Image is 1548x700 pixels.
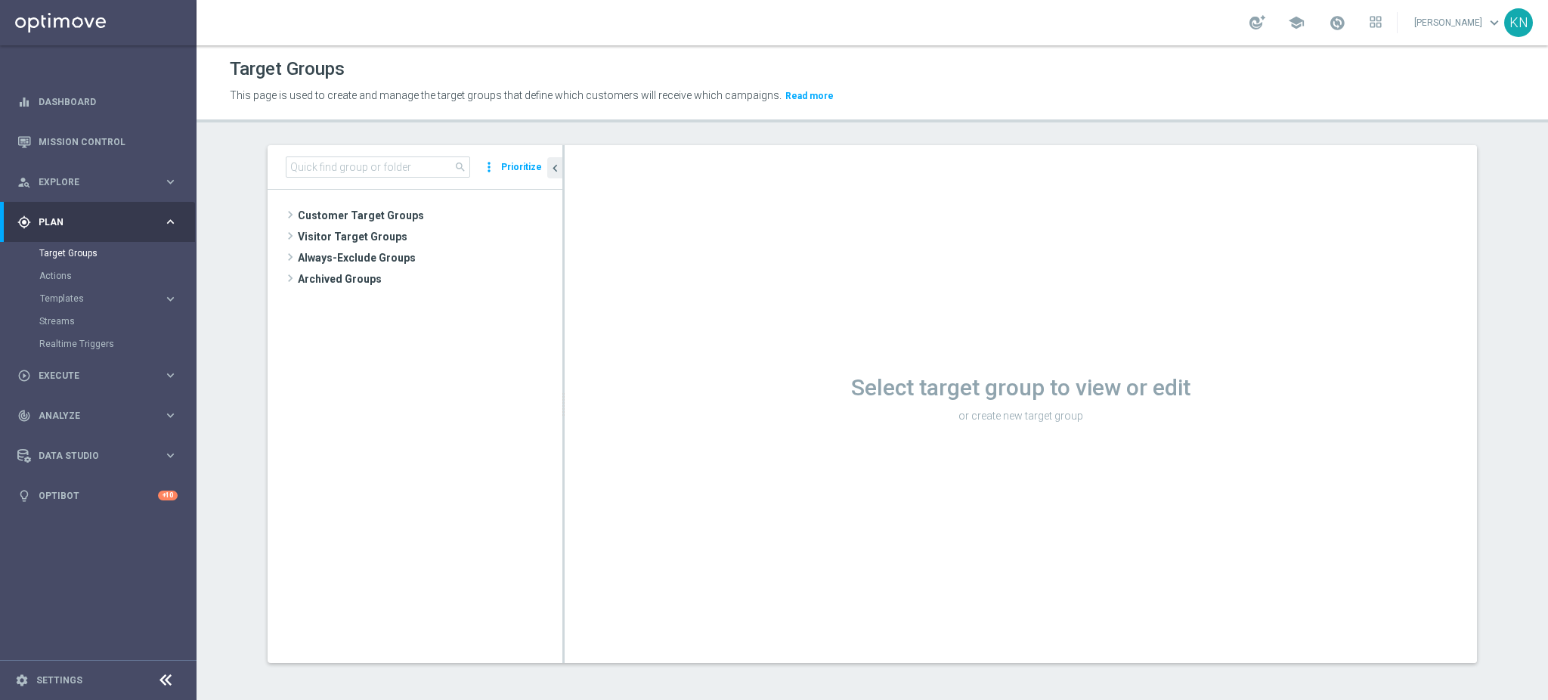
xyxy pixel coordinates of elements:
[1288,14,1305,31] span: school
[17,489,31,503] i: lightbulb
[39,371,163,380] span: Execute
[298,205,562,226] span: Customer Target Groups
[17,369,31,383] i: play_circle_outline
[17,409,163,423] div: Analyze
[298,268,562,290] span: Archived Groups
[39,247,157,259] a: Target Groups
[1504,8,1533,37] div: KN
[17,409,31,423] i: track_changes
[17,370,178,382] button: play_circle_outline Execute keyboard_arrow_right
[17,450,178,462] button: Data Studio keyboard_arrow_right
[286,156,470,178] input: Quick find group or folder
[39,178,163,187] span: Explore
[298,247,562,268] span: Always-Exclude Groups
[17,215,31,229] i: gps_fixed
[17,175,163,189] div: Explore
[163,175,178,189] i: keyboard_arrow_right
[40,294,148,303] span: Templates
[17,175,31,189] i: person_search
[39,242,195,265] div: Target Groups
[39,287,195,310] div: Templates
[1413,11,1504,34] a: [PERSON_NAME]keyboard_arrow_down
[39,315,157,327] a: Streams
[39,475,158,516] a: Optibot
[1486,14,1503,31] span: keyboard_arrow_down
[39,218,163,227] span: Plan
[298,226,562,247] span: Visitor Target Groups
[17,449,163,463] div: Data Studio
[39,333,195,355] div: Realtime Triggers
[230,58,345,80] h1: Target Groups
[39,82,178,122] a: Dashboard
[40,294,163,303] div: Templates
[39,451,163,460] span: Data Studio
[163,448,178,463] i: keyboard_arrow_right
[481,156,497,178] i: more_vert
[17,490,178,502] button: lightbulb Optibot +10
[499,157,544,178] button: Prioritize
[158,491,178,500] div: +10
[548,161,562,175] i: chevron_left
[17,410,178,422] button: track_changes Analyze keyboard_arrow_right
[39,122,178,162] a: Mission Control
[17,82,178,122] div: Dashboard
[17,95,31,109] i: equalizer
[163,368,178,383] i: keyboard_arrow_right
[565,409,1477,423] p: or create new target group
[163,408,178,423] i: keyboard_arrow_right
[36,676,82,685] a: Settings
[39,411,163,420] span: Analyze
[565,374,1477,401] h1: Select target group to view or edit
[17,216,178,228] button: gps_fixed Plan keyboard_arrow_right
[17,136,178,148] button: Mission Control
[39,310,195,333] div: Streams
[163,292,178,306] i: keyboard_arrow_right
[784,88,835,104] button: Read more
[17,369,163,383] div: Execute
[39,270,157,282] a: Actions
[39,338,157,350] a: Realtime Triggers
[17,176,178,188] button: person_search Explore keyboard_arrow_right
[17,475,178,516] div: Optibot
[15,674,29,687] i: settings
[39,293,178,305] button: Templates keyboard_arrow_right
[17,96,178,108] button: equalizer Dashboard
[230,89,782,101] span: This page is used to create and manage the target groups that define which customers will receive...
[547,157,562,178] button: chevron_left
[454,161,466,173] span: search
[39,265,195,287] div: Actions
[163,215,178,229] i: keyboard_arrow_right
[17,215,163,229] div: Plan
[17,122,178,162] div: Mission Control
